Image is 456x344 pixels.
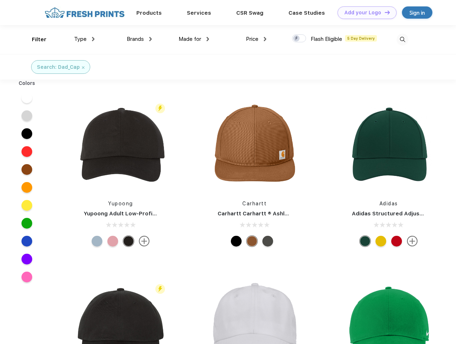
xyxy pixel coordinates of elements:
[37,63,80,71] div: Search: Dad_Cap
[82,66,84,69] img: filter_cancel.svg
[13,80,41,87] div: Colors
[92,236,102,247] div: Light Blue
[136,10,162,16] a: Products
[207,37,209,41] img: dropdown.png
[407,236,418,247] img: more.svg
[409,9,425,17] div: Sign in
[108,201,133,206] a: Yupoong
[92,37,94,41] img: dropdown.png
[123,236,134,247] div: Black
[246,36,258,42] span: Price
[155,104,165,113] img: flash_active_toggle.svg
[344,10,381,16] div: Add your Logo
[149,37,152,41] img: dropdown.png
[218,210,307,217] a: Carhartt Carhartt ® Ashland Cap
[397,34,408,46] img: desktop_search.svg
[345,35,377,42] span: 5 Day Delivery
[360,236,370,247] div: Dark Green
[139,236,150,247] img: more.svg
[391,236,402,247] div: Team Power Red
[43,6,127,19] img: fo%20logo%202.webp
[107,236,118,247] div: Pink
[352,210,446,217] a: Adidas Structured Adjustable Cap
[207,97,302,193] img: func=resize&h=266
[32,35,47,44] div: Filter
[402,6,432,19] a: Sign in
[242,201,267,206] a: Carhartt
[341,97,436,193] img: func=resize&h=266
[264,37,266,41] img: dropdown.png
[375,236,386,247] div: Team Collegiate Gold
[379,201,398,206] a: Adidas
[231,236,242,247] div: Black
[155,284,165,294] img: flash_active_toggle.svg
[311,36,342,42] span: Flash Eligible
[262,236,273,247] div: Gravel
[385,10,390,14] img: DT
[84,210,216,217] a: Yupoong Adult Low-Profile Cotton Twill Dad Cap
[127,36,144,42] span: Brands
[73,97,168,193] img: func=resize&h=266
[179,36,201,42] span: Made for
[247,236,257,247] div: Carhartt Brown
[74,36,87,42] span: Type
